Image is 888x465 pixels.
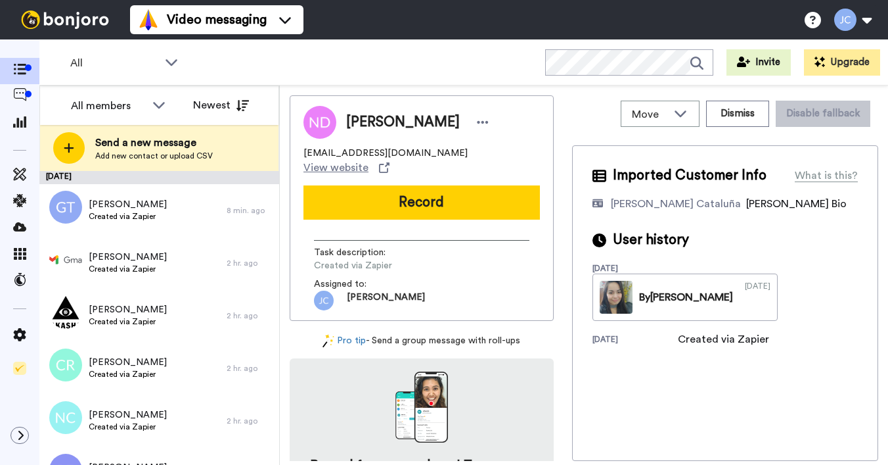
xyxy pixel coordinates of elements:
span: [PERSON_NAME] [89,251,167,264]
img: 95bcc5f0-9e9a-48c1-abce-deb74426f43d.jpg [49,296,82,329]
img: cr.png [49,349,82,381]
span: Task description : [314,246,406,259]
span: Created via Zapier [314,259,439,272]
span: Created via Zapier [89,316,167,327]
button: Upgrade [804,49,880,76]
button: Disable fallback [776,101,870,127]
img: 470cad45-55ac-4580-9fc4-bf056cc6e2bf.png [49,243,82,276]
div: Created via Zapier [678,331,769,347]
button: Record [303,185,540,220]
span: Created via Zapier [89,264,167,274]
span: Move [632,107,667,122]
a: Pro tip [322,334,366,348]
div: What is this? [795,168,858,184]
div: 2 hr. ago [227,258,273,268]
img: gt.png [49,191,82,224]
a: View website [303,160,389,176]
span: Created via Zapier [89,211,167,222]
span: [PERSON_NAME] [89,303,167,316]
div: [DATE] [592,334,678,347]
img: Image of Natalie Denning [303,106,336,139]
img: jc.png [314,291,334,310]
button: Dismiss [706,101,769,127]
div: 2 hr. ago [227,416,273,426]
img: bj-logo-header-white.svg [16,11,114,29]
span: [PERSON_NAME] [89,198,167,211]
span: Assigned to: [314,278,406,291]
div: 2 hr. ago [227,363,273,374]
span: Imported Customer Info [613,166,766,185]
span: [PERSON_NAME] [89,356,167,369]
div: [DATE] [592,263,678,274]
div: 8 min. ago [227,205,273,216]
span: Add new contact or upload CSV [95,151,213,161]
span: Created via Zapier [89,422,167,432]
img: vm-color.svg [138,9,159,30]
span: [PERSON_NAME] [347,291,425,310]
img: download [395,372,448,443]
div: By [PERSON_NAME] [639,289,733,305]
div: - Send a group message with roll-ups [290,334,554,348]
div: [PERSON_NAME] Cataluña [611,196,741,212]
span: User history [613,230,689,250]
button: Invite [726,49,791,76]
span: View website [303,160,368,176]
span: [EMAIL_ADDRESS][DOMAIN_NAME] [303,147,468,160]
div: [DATE] [745,281,770,314]
img: bef71b50-c131-4565-ac11-1aa106861178-thumb.jpg [600,281,633,314]
img: magic-wand.svg [322,334,334,348]
div: All members [71,98,146,114]
span: Video messaging [167,11,267,29]
img: nc.png [49,401,82,434]
span: [PERSON_NAME] [89,408,167,422]
span: All [70,55,158,71]
button: Newest [183,92,259,118]
span: Send a new message [95,135,213,151]
img: Checklist.svg [13,362,26,375]
span: Created via Zapier [89,369,167,379]
span: [PERSON_NAME] [346,112,460,132]
span: [PERSON_NAME] Bio [746,199,847,209]
a: By[PERSON_NAME][DATE] [592,274,778,321]
div: [DATE] [39,171,279,184]
div: 2 hr. ago [227,310,273,321]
